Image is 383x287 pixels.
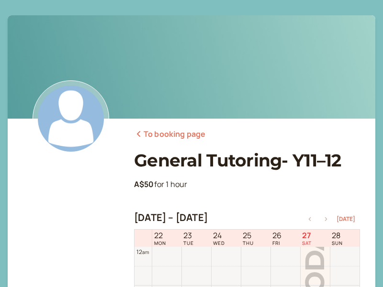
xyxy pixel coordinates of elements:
[154,240,166,246] span: MON
[134,212,208,223] h2: [DATE] – [DATE]
[302,231,312,240] span: 27
[332,231,343,240] span: 28
[272,231,282,240] span: 26
[213,240,225,246] span: WED
[136,247,149,256] div: 12
[243,231,254,240] span: 25
[134,179,154,189] b: A$50
[300,230,314,247] a: September 27, 2025
[332,240,343,246] span: SUN
[134,128,205,141] a: To booking page
[213,231,225,240] span: 24
[302,240,312,246] span: SAT
[134,150,360,171] h1: General Tutoring- Y11–12
[134,178,360,191] p: for 1 hour
[241,230,256,247] a: September 25, 2025
[330,230,345,247] a: September 28, 2025
[337,216,355,222] button: [DATE]
[211,230,227,247] a: September 24, 2025
[181,230,196,247] a: September 23, 2025
[154,231,166,240] span: 22
[243,240,254,246] span: THU
[142,249,149,255] span: am
[183,240,194,246] span: TUE
[270,230,283,247] a: September 26, 2025
[272,240,282,246] span: FRI
[152,230,168,247] a: September 22, 2025
[183,231,194,240] span: 23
